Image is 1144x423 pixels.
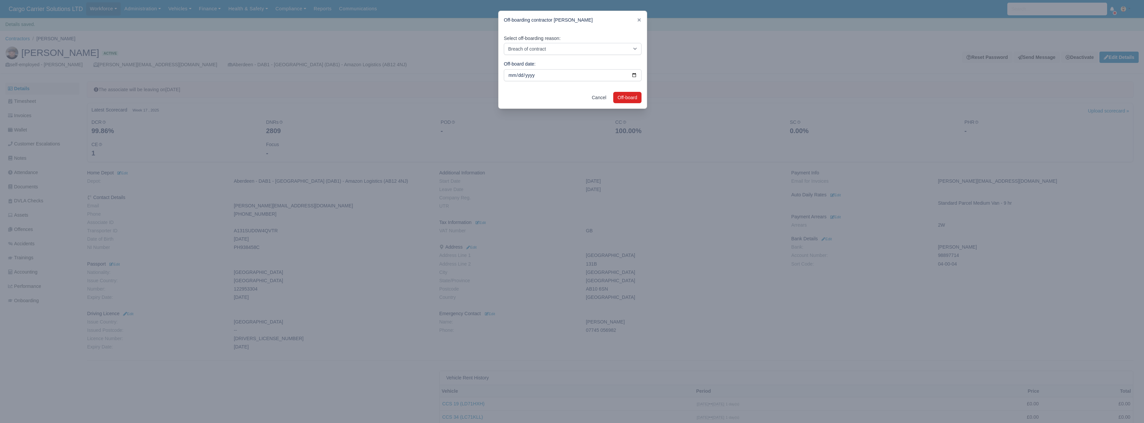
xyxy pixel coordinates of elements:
[613,92,642,103] button: Off-board
[504,35,561,42] label: Select off-boarding reason:
[504,60,535,68] label: Off-board date:
[499,11,647,29] div: Off-boarding contractor [PERSON_NAME]
[588,92,611,103] a: Cancel
[1111,391,1144,423] iframe: Chat Widget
